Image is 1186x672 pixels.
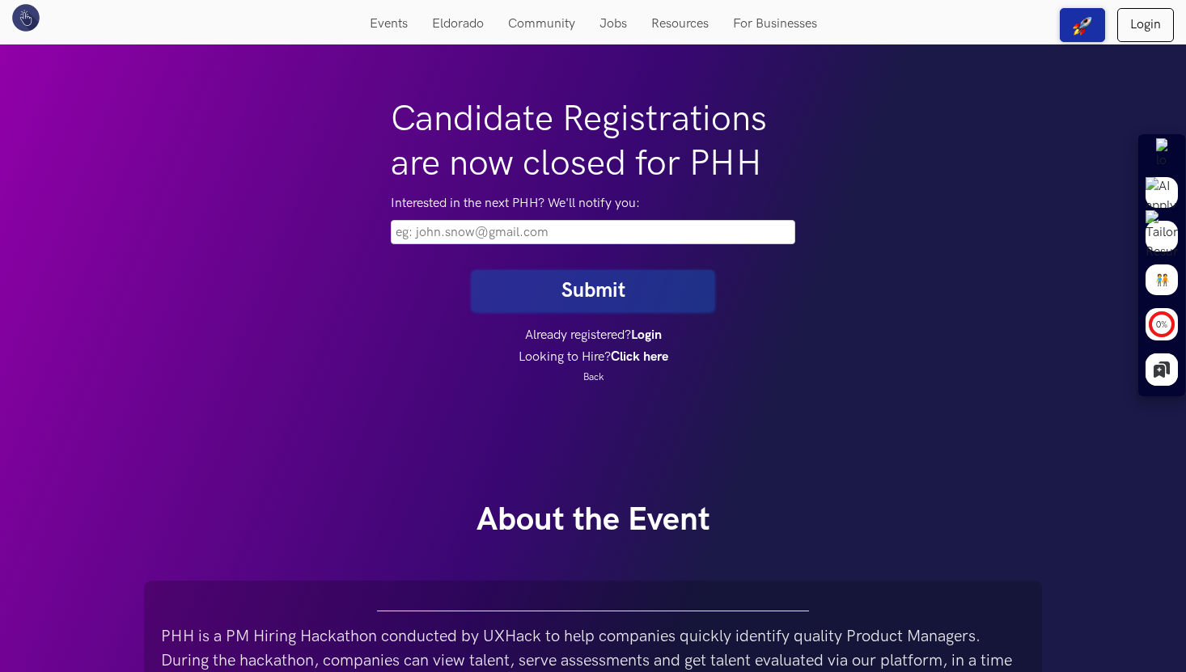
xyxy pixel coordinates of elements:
img: rocket [1073,16,1092,36]
h4: Looking to Hire? [391,349,795,365]
a: Login [1117,8,1174,42]
img: UXHack logo [12,4,40,32]
button: Submit [472,270,714,311]
a: Eldorado [420,8,496,40]
a: Back [583,371,604,383]
h2: About the Event [144,501,1042,540]
a: Login [631,328,662,343]
a: Click here [611,349,668,365]
a: Jobs [587,8,639,40]
a: For Businesses [721,8,829,40]
label: Interested in the next PHH? We'll notify you: [391,194,795,213]
a: Community [496,8,587,40]
input: Please fill this field [391,220,795,244]
a: Events [358,8,420,40]
a: Resources [639,8,721,40]
h1: Candidate Registrations are now closed for PHH [391,97,795,186]
h4: Already registered? [391,328,795,343]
